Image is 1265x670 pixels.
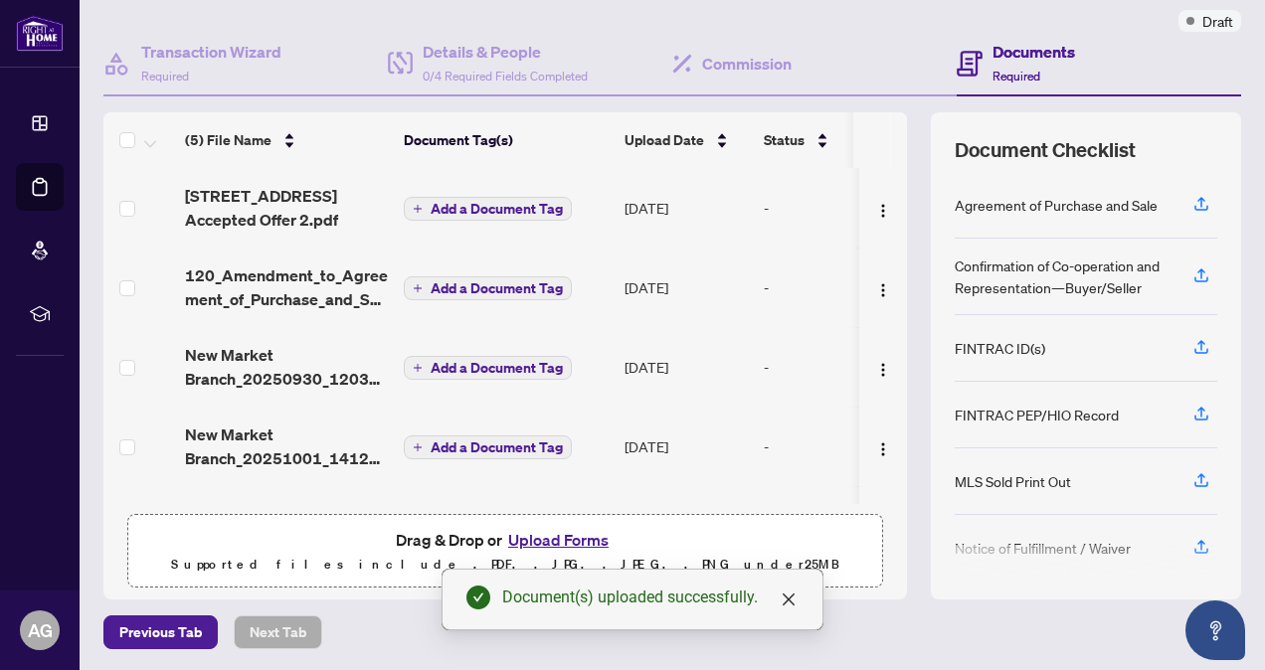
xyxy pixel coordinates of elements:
[867,271,899,303] button: Logo
[617,248,756,327] td: [DATE]
[141,40,281,64] h4: Transaction Wizard
[413,442,423,452] span: plus
[764,356,917,378] div: -
[404,276,572,300] button: Add a Document Tag
[185,184,388,232] span: [STREET_ADDRESS] Accepted Offer 2.pdf
[177,112,396,168] th: (5) File Name
[867,430,899,462] button: Logo
[404,196,572,222] button: Add a Document Tag
[431,202,563,216] span: Add a Document Tag
[764,197,917,219] div: -
[955,537,1131,559] div: Notice of Fulfillment / Waiver
[781,591,797,607] span: close
[617,168,756,248] td: [DATE]
[423,69,588,84] span: 0/4 Required Fields Completed
[404,435,572,459] button: Add a Document Tag
[140,553,870,577] p: Supported files include .PDF, .JPG, .JPEG, .PNG under 25 MB
[617,112,756,168] th: Upload Date
[955,194,1158,216] div: Agreement of Purchase and Sale
[955,254,1170,298] div: Confirmation of Co-operation and Representation—Buyer/Seller
[404,275,572,301] button: Add a Document Tag
[756,112,925,168] th: Status
[103,615,218,649] button: Previous Tab
[396,112,617,168] th: Document Tag(s)
[28,616,53,644] span: AG
[875,282,891,298] img: Logo
[502,586,799,609] div: Document(s) uploaded successfully.
[185,129,271,151] span: (5) File Name
[431,281,563,295] span: Add a Document Tag
[413,363,423,373] span: plus
[617,407,756,486] td: [DATE]
[466,586,490,609] span: check-circle
[404,197,572,221] button: Add a Document Tag
[867,351,899,383] button: Logo
[625,129,704,151] span: Upload Date
[993,40,1075,64] h4: Documents
[396,527,615,553] span: Drag & Drop or
[431,440,563,454] span: Add a Document Tag
[185,422,388,470] span: New Market Branch_20251001_141235.pdf
[413,204,423,214] span: plus
[185,502,388,550] span: 1759254448477-NewMarketBranch20250930120328.pdf
[404,355,572,381] button: Add a Document Tag
[875,362,891,378] img: Logo
[764,276,917,298] div: -
[185,263,388,311] span: 120_Amendment_to_Agreement_of_Purchase_and_Sale_-_A_-_PropTx-[PERSON_NAME] 1.pdf
[955,337,1045,359] div: FINTRAC ID(s)
[617,327,756,407] td: [DATE]
[764,435,917,457] div: -
[431,361,563,375] span: Add a Document Tag
[141,69,189,84] span: Required
[119,616,202,648] span: Previous Tab
[16,15,64,52] img: logo
[702,52,792,76] h4: Commission
[1202,10,1233,32] span: Draft
[867,192,899,224] button: Logo
[778,588,800,610] a: Close
[404,356,572,380] button: Add a Document Tag
[875,203,891,219] img: Logo
[502,527,615,553] button: Upload Forms
[404,434,572,460] button: Add a Document Tag
[993,69,1040,84] span: Required
[1185,600,1245,660] button: Open asap
[617,486,756,566] td: [DATE]
[955,470,1071,492] div: MLS Sold Print Out
[423,40,588,64] h4: Details & People
[955,404,1119,425] div: FINTRAC PEP/HIO Record
[955,136,1136,164] span: Document Checklist
[875,441,891,457] img: Logo
[185,343,388,391] span: New Market Branch_20250930_120328.pdf
[128,515,882,588] span: Drag & Drop orUpload FormsSupported files include .PDF, .JPG, .JPEG, .PNG under25MB
[234,615,322,649] button: Next Tab
[764,129,805,151] span: Status
[413,283,423,293] span: plus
